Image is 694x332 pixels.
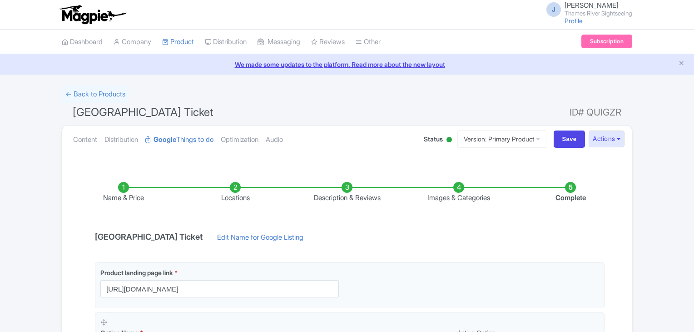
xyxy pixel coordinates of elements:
span: J [546,2,561,17]
small: Thames River Sightseeing [565,10,632,16]
span: [PERSON_NAME] [565,1,619,10]
a: Content [73,126,97,154]
div: Active [445,133,454,147]
span: [GEOGRAPHIC_DATA] Ticket [73,106,213,119]
a: ← Back to Products [62,86,129,103]
a: Optimization [221,126,258,154]
a: GoogleThings to do [145,126,213,154]
a: Profile [565,17,583,25]
img: logo-ab69f6fb50320c5b225c76a69d11143b.png [57,5,128,25]
a: We made some updates to the platform. Read more about the new layout [5,60,689,69]
a: Subscription [581,35,632,48]
button: Close announcement [678,59,685,69]
span: Product landing page link [100,269,173,277]
a: Reviews [311,30,345,55]
li: Name & Price [68,182,179,203]
a: Messaging [258,30,300,55]
a: Distribution [104,126,138,154]
span: ID# QUIGZR [570,103,621,121]
a: Product [162,30,194,55]
li: Description & Reviews [291,182,403,203]
input: Save [554,131,585,148]
a: Edit Name for Google Listing [208,232,312,247]
a: Company [114,30,151,55]
li: Images & Categories [403,182,515,203]
a: Dashboard [62,30,103,55]
a: Audio [266,126,283,154]
a: J [PERSON_NAME] Thames River Sightseeing [541,2,632,16]
li: Complete [515,182,626,203]
a: Version: Primary Product [457,130,546,148]
input: Product landing page link [100,280,339,297]
button: Actions [589,131,625,147]
span: Status [424,134,443,144]
a: Other [356,30,381,55]
li: Locations [179,182,291,203]
h4: [GEOGRAPHIC_DATA] Ticket [89,232,208,241]
a: Distribution [205,30,247,55]
strong: Google [154,135,176,145]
